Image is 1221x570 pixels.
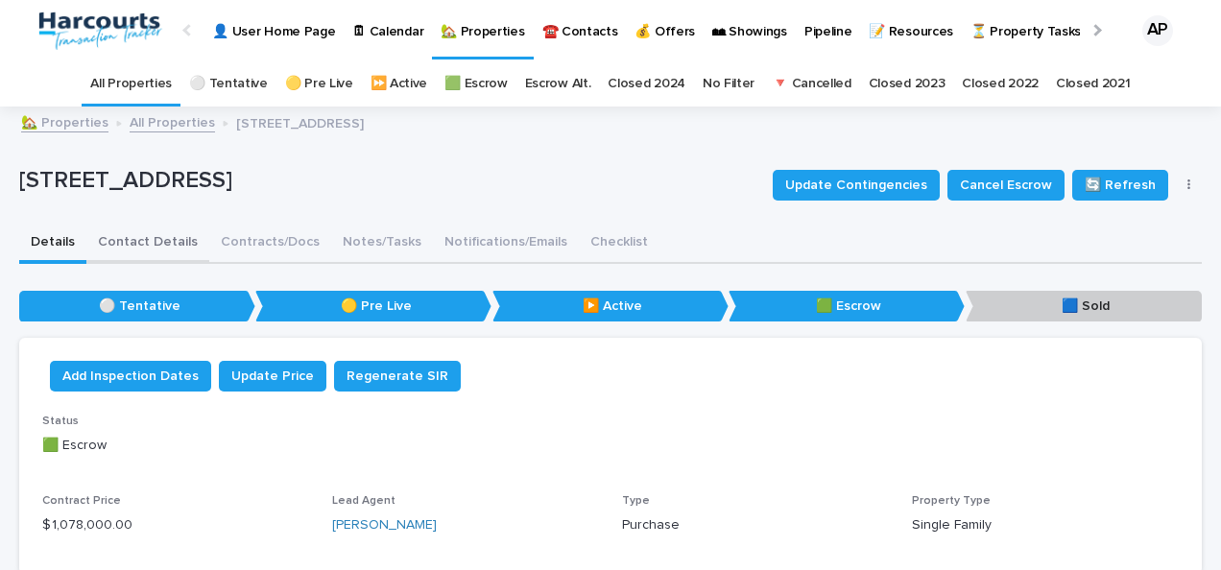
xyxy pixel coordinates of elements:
[703,61,754,107] a: No Filter
[21,110,108,132] a: 🏡 Properties
[947,170,1065,201] button: Cancel Escrow
[785,176,927,195] span: Update Contingencies
[1085,176,1156,195] span: 🔄 Refresh
[966,291,1202,322] p: 🟦 Sold
[912,515,1179,535] p: Single Family
[42,495,121,507] span: Contract Price
[42,515,309,535] p: $ 1,078,000.00
[50,361,211,392] button: Add Inspection Dates
[42,416,79,427] span: Status
[1072,170,1168,201] button: 🔄 Refresh
[19,167,757,195] p: [STREET_ADDRESS]
[622,515,889,535] p: Purchase
[579,224,659,264] button: Checklist
[38,12,163,50] img: aRr5UT5PQeWb03tlxx4P
[347,367,448,386] span: Regenerate SIR
[622,495,650,507] span: Type
[42,436,1179,456] p: 🟩 Escrow
[19,224,86,264] button: Details
[332,495,395,507] span: Lead Agent
[285,61,353,107] a: 🟡 Pre Live
[960,176,1052,195] span: Cancel Escrow
[444,61,508,107] a: 🟩 Escrow
[231,367,314,386] span: Update Price
[90,61,172,107] a: All Properties
[130,110,215,132] a: All Properties
[236,111,364,132] p: [STREET_ADDRESS]
[371,61,428,107] a: ⏩ Active
[62,367,199,386] span: Add Inspection Dates
[525,61,591,107] a: Escrow Alt.
[433,224,579,264] button: Notifications/Emails
[912,495,991,507] span: Property Type
[219,361,326,392] button: Update Price
[19,291,255,322] p: ⚪️ Tentative
[962,61,1039,107] a: Closed 2022
[331,224,433,264] button: Notes/Tasks
[86,224,209,264] button: Contact Details
[773,170,940,201] button: Update Contingencies
[869,61,946,107] a: Closed 2023
[332,515,437,535] a: [PERSON_NAME]
[255,291,491,322] p: 🟡 Pre Live
[209,224,331,264] button: Contracts/Docs
[729,291,965,322] p: 🟩 Escrow
[1056,61,1131,107] a: Closed 2021
[189,61,268,107] a: ⚪️ Tentative
[772,61,851,107] a: 🔻 Cancelled
[608,61,685,107] a: Closed 2024
[492,291,729,322] p: ▶️ Active
[1142,15,1173,46] div: AP
[334,361,461,392] button: Regenerate SIR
